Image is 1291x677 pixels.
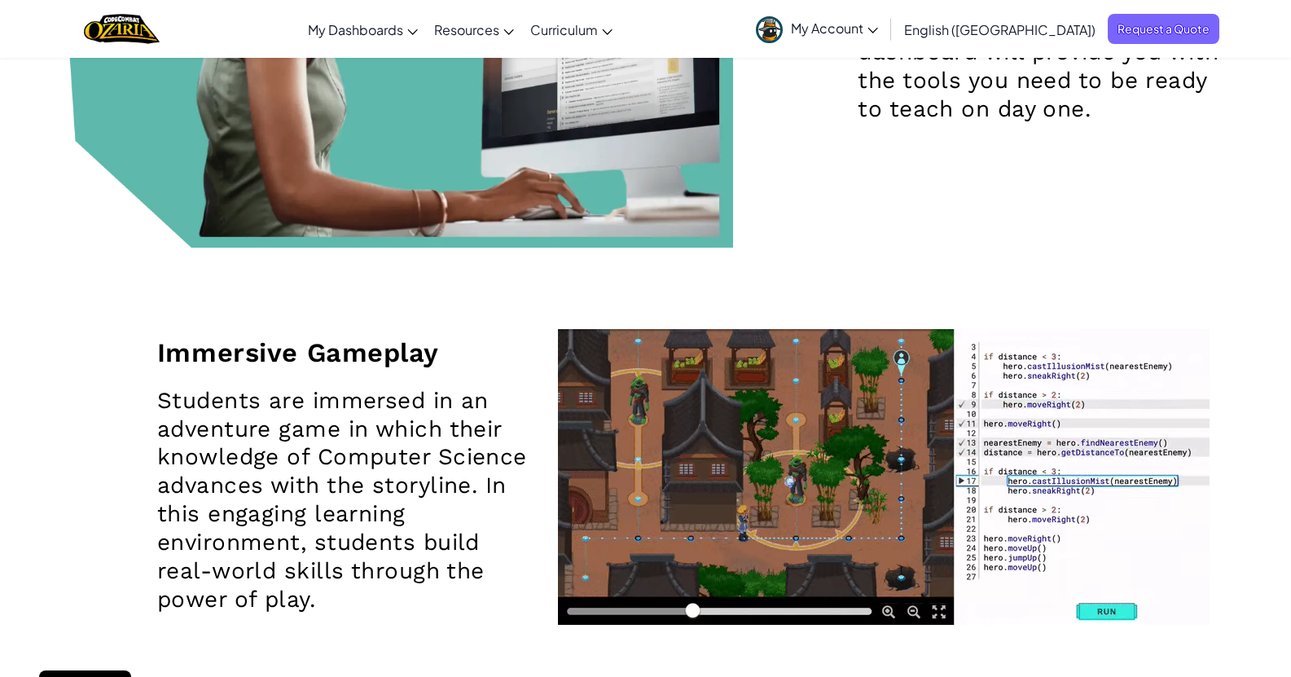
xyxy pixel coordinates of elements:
span: Resources [434,21,499,38]
a: English ([GEOGRAPHIC_DATA]) [896,7,1104,51]
a: My Account [748,3,886,55]
a: Ozaria by CodeCombat logo [84,12,160,46]
a: Resources [426,7,522,51]
a: My Dashboards [300,7,426,51]
img: Home [84,12,160,46]
span: English ([GEOGRAPHIC_DATA]) [904,21,1096,38]
span: My Account [791,20,878,37]
a: Curriculum [522,7,621,51]
img: avatar [756,16,783,43]
a: Request a Quote [1108,14,1219,44]
span: My Dashboards [308,21,403,38]
p: Students are immersed in an adventure game in which their knowledge of Computer Science advances ... [157,387,534,614]
span: Curriculum [530,21,598,38]
h2: Immersive Gameplay [157,335,534,371]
